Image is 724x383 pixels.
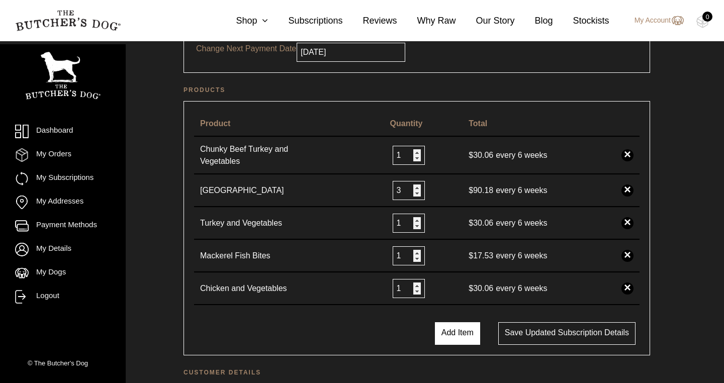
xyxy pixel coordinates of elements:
[216,14,268,28] a: Shop
[469,251,496,260] span: 17.53
[15,266,111,280] a: My Dogs
[469,186,496,195] span: $ 90.18
[463,137,615,174] td: every 6 weeks
[15,172,111,185] a: My Subscriptions
[469,151,473,159] span: $
[469,284,496,293] span: 30.06
[621,184,633,197] a: ×
[184,367,650,377] h2: Customer details
[498,322,636,345] button: Save updated subscription details
[15,125,111,138] a: Dashboard
[194,112,384,137] th: Product
[15,196,111,209] a: My Addresses
[463,174,615,207] td: every 6 weeks
[200,217,301,229] a: Turkey and Vegetables
[515,14,553,28] a: Blog
[553,14,609,28] a: Stockists
[469,284,473,293] span: $
[621,149,633,161] a: ×
[196,43,297,55] p: Change Next Payment Date
[696,15,709,28] img: TBD_Cart-Empty.png
[15,219,111,233] a: Payment Methods
[621,250,633,262] a: ×
[621,217,633,229] a: ×
[184,85,650,95] h2: Products
[397,14,456,28] a: Why Raw
[469,219,473,227] span: $
[435,322,480,345] button: Add Item
[469,251,473,260] span: $
[15,148,111,162] a: My Orders
[469,151,496,159] span: 30.06
[15,243,111,256] a: My Details
[200,250,301,262] a: Mackerel Fish Bites
[463,112,615,137] th: Total
[384,112,463,137] th: Quantity
[342,14,397,28] a: Reviews
[624,15,684,27] a: My Account
[200,143,301,167] a: Chunky Beef Turkey and Vegetables
[15,290,111,304] a: Logout
[200,184,301,197] a: [GEOGRAPHIC_DATA]
[621,282,633,295] a: ×
[268,14,342,28] a: Subscriptions
[469,219,496,227] span: 30.06
[200,282,301,295] a: Chicken and Vegetables
[463,272,615,305] td: every 6 weeks
[463,207,615,240] td: every 6 weeks
[463,240,615,272] td: every 6 weeks
[702,12,712,22] div: 0
[25,52,101,100] img: TBD_Portrait_Logo_White.png
[456,14,515,28] a: Our Story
